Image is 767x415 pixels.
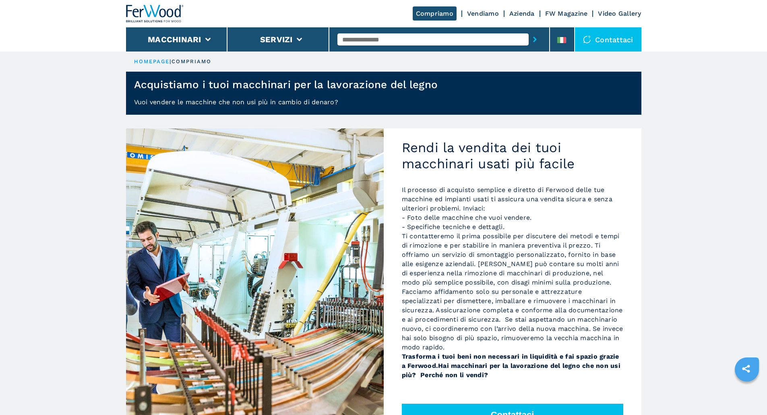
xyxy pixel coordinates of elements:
a: sharethis [736,359,756,379]
button: Macchinari [148,35,201,44]
a: Compriamo [413,6,457,21]
a: Video Gallery [598,10,641,17]
button: Servizi [260,35,293,44]
a: HOMEPAGE [134,58,170,64]
img: Ferwood [126,5,184,23]
p: compriamo [172,58,212,65]
img: Contattaci [583,35,591,43]
h2: Rendi la vendita dei tuoi macchinari usati più facile [402,140,623,171]
strong: Trasforma i tuoi beni non necessari in liquidità e fai spazio grazie a Ferwood. [402,353,619,370]
iframe: Chat [733,379,761,409]
span: | [170,58,171,64]
div: Contattaci [575,27,641,52]
a: Azienda [509,10,535,17]
p: Il processo di acquisto semplice e diretto di Ferwood delle tue macchine ed impianti usati ti ass... [402,185,623,380]
p: Vuoi vendere le macchine che non usi più in cambio di denaro? [126,97,641,115]
h1: Acquistiamo i tuoi macchinari per la lavorazione del legno [134,78,438,91]
button: submit-button [529,30,541,49]
strong: Hai macchinari per la lavorazione del legno che non usi più? Perché non li vendi? [402,362,620,379]
a: Vendiamo [467,10,499,17]
a: FW Magazine [545,10,588,17]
